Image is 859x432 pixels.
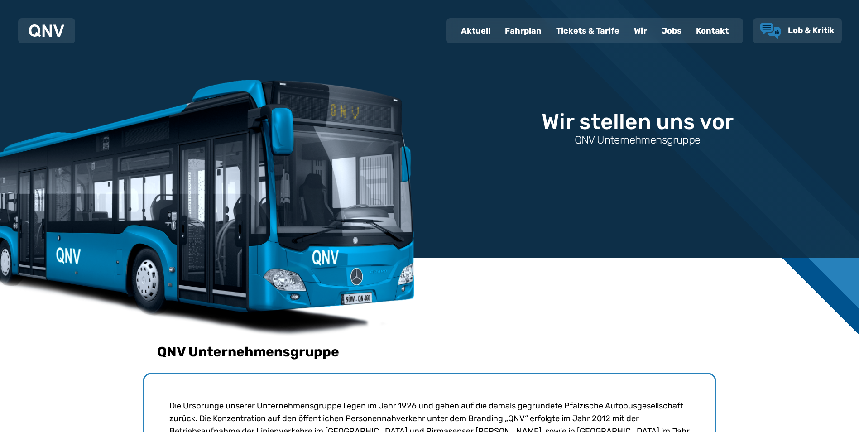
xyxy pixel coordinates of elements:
h2: QNV Unternehmensgruppe [143,344,339,360]
a: Kontakt [689,19,736,43]
h3: QNV Unternehmensgruppe [575,133,701,147]
a: QNV Logo [29,22,64,40]
img: QNV Logo [29,24,64,37]
a: Tickets & Tarife [549,19,627,43]
h1: Wir stellen uns vor [542,111,734,133]
a: Wir [627,19,654,43]
a: Lob & Kritik [760,23,835,39]
a: Aktuell [454,19,498,43]
span: Lob & Kritik [788,25,835,35]
a: Fahrplan [498,19,549,43]
a: Jobs [654,19,689,43]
